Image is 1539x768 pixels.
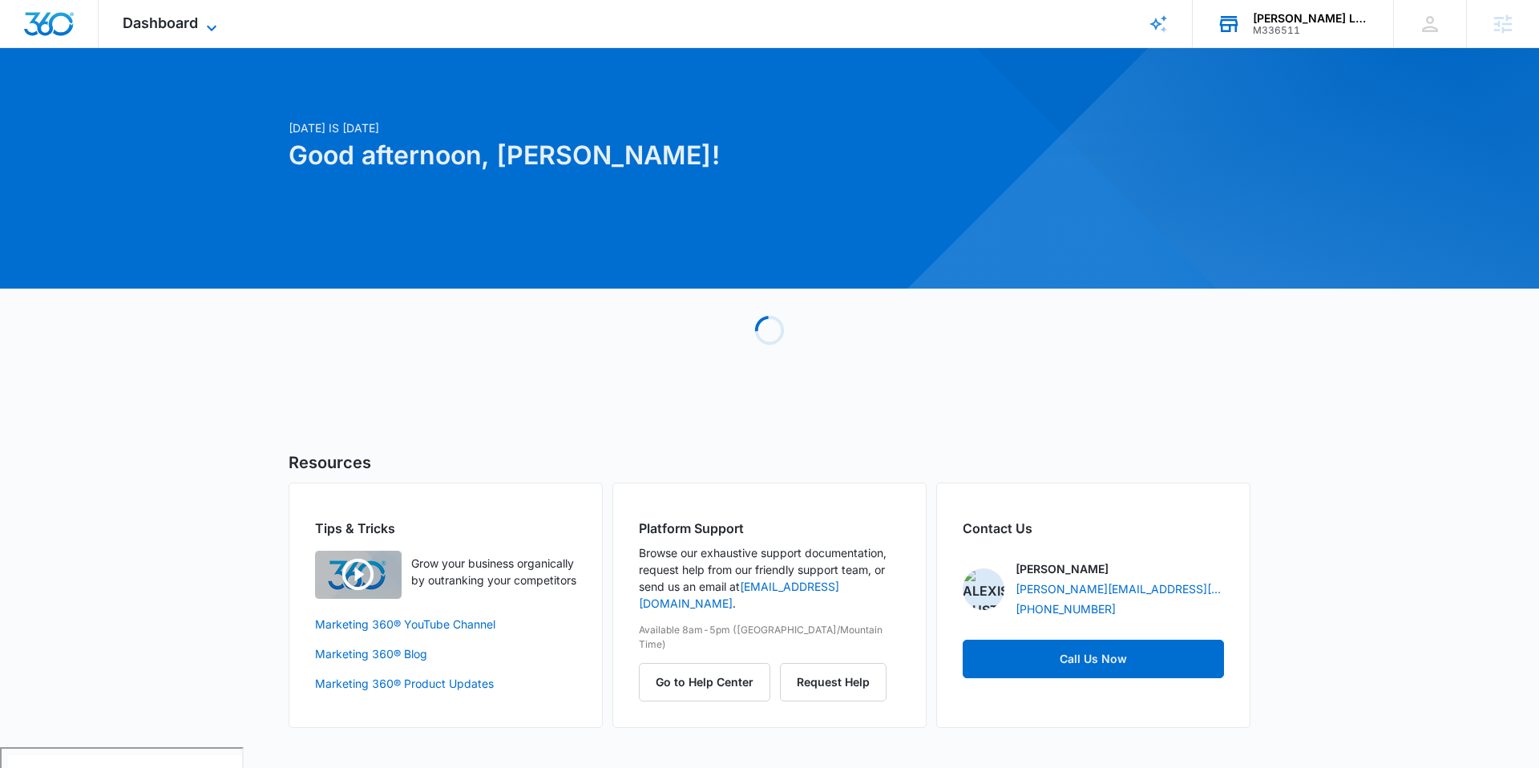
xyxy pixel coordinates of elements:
h2: Platform Support [639,519,900,538]
a: Call Us Now [963,640,1224,678]
button: Go to Help Center [639,663,770,701]
div: Keywords by Traffic [177,95,270,105]
p: Browse our exhaustive support documentation, request help from our friendly support team, or send... [639,544,900,612]
a: Request Help [780,675,887,689]
div: account id [1253,25,1370,36]
a: Marketing 360® Product Updates [315,675,576,692]
img: Quick Overview Video [315,551,402,599]
img: tab_keywords_by_traffic_grey.svg [160,93,172,106]
div: v 4.0.25 [45,26,79,38]
a: [PERSON_NAME][EMAIL_ADDRESS][DOMAIN_NAME] [1016,580,1224,597]
img: Alexis Austere [963,568,1004,610]
p: [PERSON_NAME] [1016,560,1109,577]
a: Marketing 360® Blog [315,645,576,662]
h2: Contact Us [963,519,1224,538]
a: Go to Help Center [639,675,780,689]
span: Dashboard [123,14,198,31]
button: Request Help [780,663,887,701]
img: website_grey.svg [26,42,38,55]
div: Domain Overview [61,95,143,105]
h1: Good afternoon, [PERSON_NAME]! [289,136,923,175]
p: Available 8am-5pm ([GEOGRAPHIC_DATA]/Mountain Time) [639,623,900,652]
p: [DATE] is [DATE] [289,119,923,136]
a: Marketing 360® YouTube Channel [315,616,576,633]
div: account name [1253,12,1370,25]
a: [PHONE_NUMBER] [1016,600,1116,617]
p: Grow your business organically by outranking your competitors [411,555,576,588]
div: Domain: [DOMAIN_NAME] [42,42,176,55]
img: tab_domain_overview_orange.svg [43,93,56,106]
img: logo_orange.svg [26,26,38,38]
h2: Tips & Tricks [315,519,576,538]
h5: Resources [289,451,1250,475]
